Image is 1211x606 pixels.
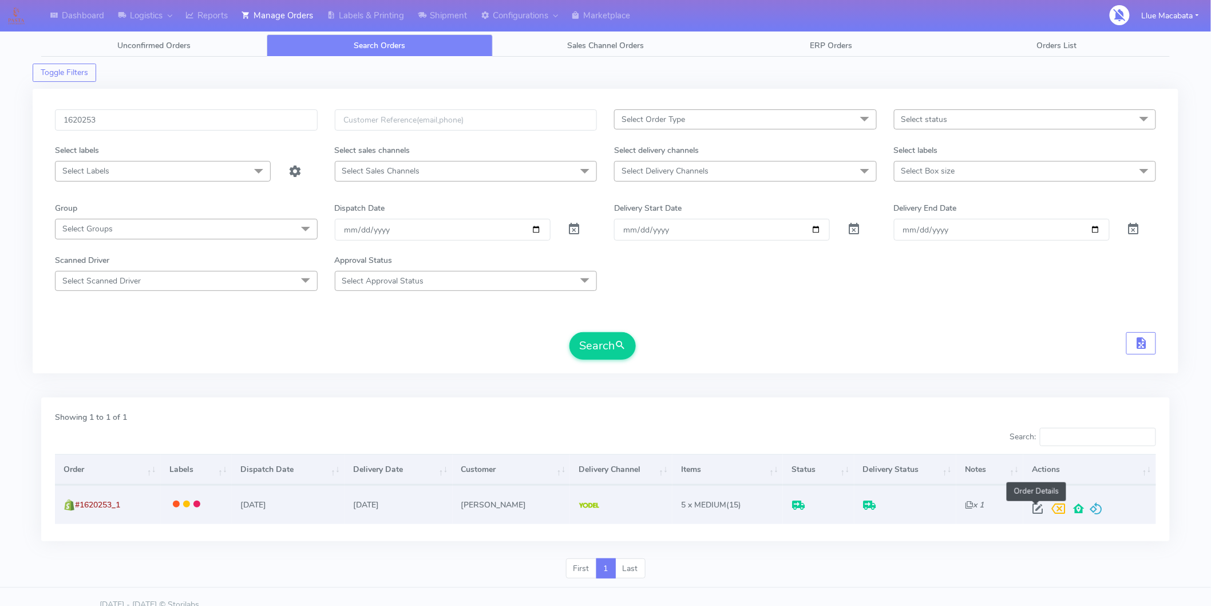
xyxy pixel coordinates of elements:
[854,454,957,485] th: Delivery Status: activate to sort column ascending
[894,144,938,156] label: Select labels
[335,109,597,131] input: Customer Reference(email,phone)
[64,499,75,511] img: shopify.png
[614,144,699,156] label: Select delivery channels
[55,454,161,485] th: Order: activate to sort column ascending
[1023,454,1156,485] th: Actions: activate to sort column ascending
[567,40,644,51] span: Sales Channel Orders
[614,202,682,214] label: Delivery Start Date
[570,454,672,485] th: Delivery Channel: activate to sort column ascending
[55,202,77,214] label: Group
[453,485,571,524] td: [PERSON_NAME]
[783,454,854,485] th: Status: activate to sort column ascending
[55,254,109,266] label: Scanned Driver
[232,454,345,485] th: Dispatch Date: activate to sort column ascending
[335,254,393,266] label: Approval Status
[345,454,453,485] th: Delivery Date: activate to sort column ascending
[894,202,957,214] label: Delivery End Date
[1037,40,1077,51] span: Orders List
[681,499,741,510] span: (15)
[622,166,709,176] span: Select Delivery Channels
[75,499,120,510] span: #1620253_1
[345,485,453,524] td: [DATE]
[335,144,410,156] label: Select sales channels
[569,332,636,360] button: Search
[41,34,1170,57] ul: Tabs
[342,166,420,176] span: Select Sales Channels
[62,166,109,176] span: Select Labels
[672,454,783,485] th: Items: activate to sort column ascending
[55,109,318,131] input: Order Id
[161,454,232,485] th: Labels: activate to sort column ascending
[956,454,1023,485] th: Notes: activate to sort column ascending
[1010,428,1156,446] label: Search:
[1133,4,1208,27] button: Llue Macabata
[55,144,99,156] label: Select labels
[622,114,685,125] span: Select Order Type
[810,40,852,51] span: ERP Orders
[55,411,127,423] label: Showing 1 to 1 of 1
[335,202,385,214] label: Dispatch Date
[901,114,948,125] span: Select status
[33,64,96,82] button: Toggle Filters
[62,276,141,286] span: Select Scanned Driver
[117,40,191,51] span: Unconfirmed Orders
[1040,428,1156,446] input: Search:
[596,558,616,579] a: 1
[232,485,345,524] td: [DATE]
[453,454,571,485] th: Customer: activate to sort column ascending
[901,166,955,176] span: Select Box size
[342,276,424,286] span: Select Approval Status
[965,499,984,510] i: x 1
[579,503,599,509] img: Yodel
[681,499,726,510] span: 5 x MEDIUM
[354,40,406,51] span: Search Orders
[62,223,113,234] span: Select Groups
